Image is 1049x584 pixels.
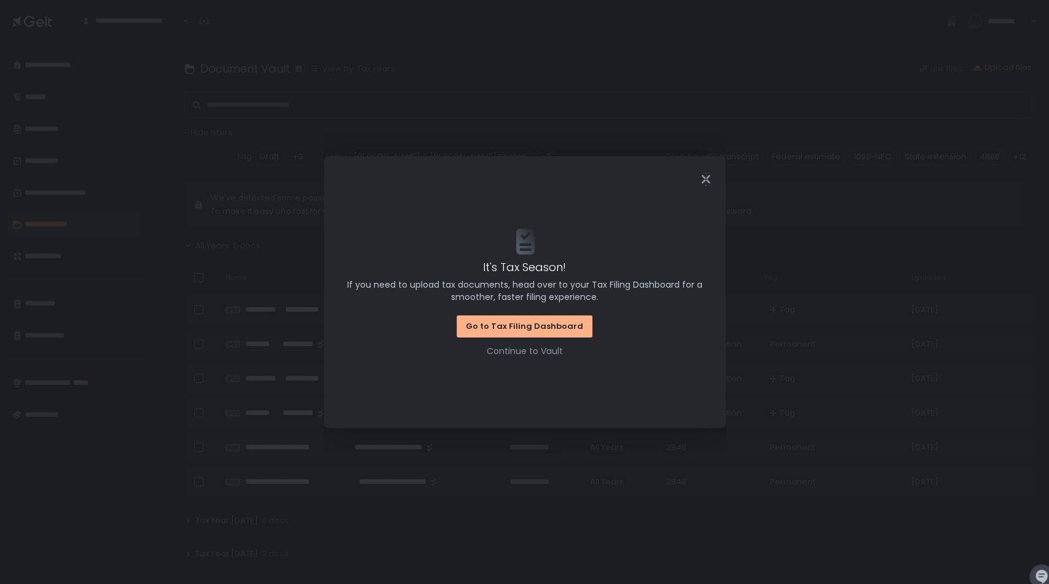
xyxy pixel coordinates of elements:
[686,172,726,186] div: Close
[483,259,566,275] span: It's Tax Season!
[487,345,563,357] button: Continue to Vault
[457,315,592,337] button: Go to Tax Filing Dashboard
[466,321,583,332] div: Go to Tax Filing Dashboard
[341,278,709,303] span: If you need to upload tax documents, head over to your Tax Filing Dashboard for a smoother, faste...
